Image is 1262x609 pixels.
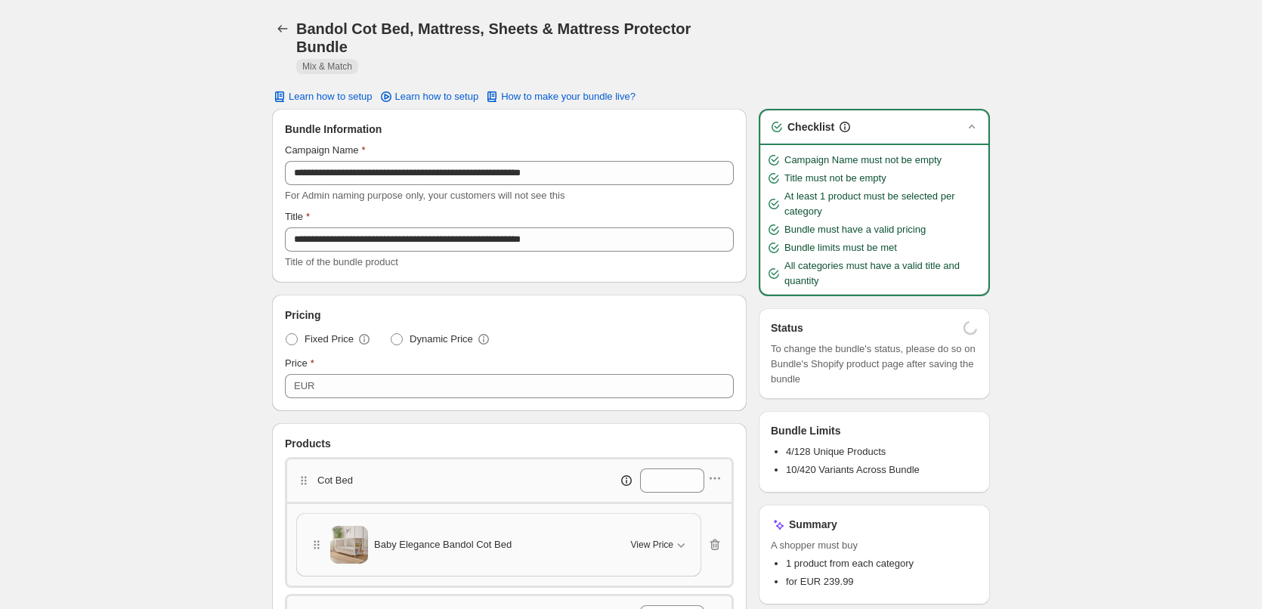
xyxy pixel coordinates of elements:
a: Learn how to setup [370,86,488,107]
span: 10/420 Variants Across Bundle [786,464,920,475]
span: Pricing [285,308,320,323]
button: Learn how to setup [263,86,382,107]
span: Title of the bundle product [285,256,398,267]
h3: Checklist [787,119,834,134]
span: For Admin naming purpose only, your customers will not see this [285,190,564,201]
span: Fixed Price [305,332,354,347]
span: To change the bundle's status, please do so on Bundle's Shopify product page after saving the bundle [771,342,978,387]
li: 1 product from each category [786,556,978,571]
span: Bundle must have a valid pricing [784,222,926,237]
li: for EUR 239.99 [786,574,978,589]
span: Dynamic Price [410,332,473,347]
span: How to make your bundle live? [501,91,636,103]
span: View Price [631,539,673,551]
span: Mix & Match [302,60,352,73]
h3: Bundle Limits [771,423,841,438]
label: Title [285,209,310,224]
span: Bundle Information [285,122,382,137]
p: Cot Bed [317,473,353,488]
button: View Price [622,533,698,557]
label: Price [285,356,314,371]
span: Bundle limits must be met [784,240,897,255]
div: EUR [294,379,314,394]
span: Baby Elegance Bandol Cot Bed [374,537,512,552]
button: How to make your bundle live? [475,86,645,107]
span: All categories must have a valid title and quantity [784,258,982,289]
span: Learn how to setup [289,91,373,103]
span: Campaign Name must not be empty [784,153,942,168]
span: Learn how to setup [395,91,479,103]
label: Campaign Name [285,143,366,158]
span: A shopper must buy [771,538,978,553]
h1: Bandol Cot Bed, Mattress, Sheets & Mattress Protector Bundle [296,20,738,56]
button: Back [272,18,293,39]
img: Baby Elegance Bandol Cot Bed [330,526,368,564]
h3: Summary [789,517,837,532]
span: Title must not be empty [784,171,886,186]
span: Products [285,436,331,451]
span: At least 1 product must be selected per category [784,189,982,219]
h3: Status [771,320,803,335]
span: 4/128 Unique Products [786,446,886,457]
